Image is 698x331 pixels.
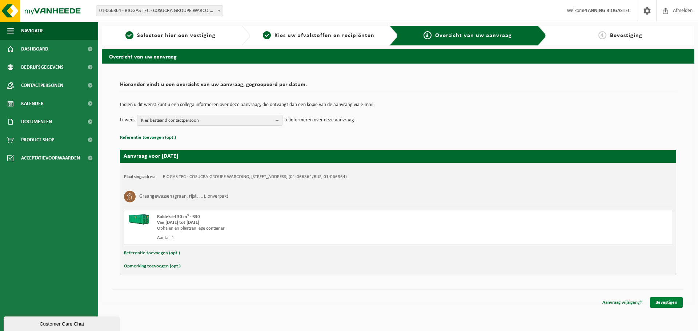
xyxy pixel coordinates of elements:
a: 1Selecteer hier een vestiging [105,31,236,40]
span: Documenten [21,113,52,131]
span: Roldeksel 30 m³ - R30 [157,214,200,219]
h2: Overzicht van uw aanvraag [102,49,694,63]
span: Kies bestaand contactpersoon [141,115,273,126]
span: Bedrijfsgegevens [21,58,64,76]
button: Referentie toevoegen (opt.) [120,133,176,142]
p: Ik wens [120,115,135,126]
strong: Aanvraag voor [DATE] [124,153,178,159]
iframe: chat widget [4,315,121,331]
span: 2 [263,31,271,39]
a: Aanvraag wijzigen [597,297,648,308]
span: Bevestiging [610,33,642,39]
span: 1 [125,31,133,39]
p: te informeren over deze aanvraag. [284,115,356,126]
td: BIOGAS TEC - COSUCRA GROUPE WARCOING, [STREET_ADDRESS] (01-066364/BUS, 01-066364) [163,174,347,180]
span: 3 [424,31,432,39]
span: 01-066364 - BIOGAS TEC - COSUCRA GROUPE WARCOING - WARCOING [96,6,223,16]
h3: Graangewassen (graan, rijst, ...), onverpakt [139,191,228,202]
span: 4 [598,31,606,39]
strong: PLANNING BIOGASTEC [583,8,630,13]
span: Product Shop [21,131,54,149]
span: Kalender [21,94,44,113]
a: 2Kies uw afvalstoffen en recipiënten [254,31,384,40]
span: 01-066364 - BIOGAS TEC - COSUCRA GROUPE WARCOING - WARCOING [96,5,223,16]
h2: Hieronder vindt u een overzicht van uw aanvraag, gegroepeerd per datum. [120,82,676,92]
span: Kies uw afvalstoffen en recipiënten [274,33,374,39]
div: Aantal: 1 [157,235,427,241]
div: Ophalen en plaatsen lege container [157,226,427,231]
img: HK-XR-30-GN-00.png [128,214,150,225]
strong: Plaatsingsadres: [124,174,156,179]
button: Kies bestaand contactpersoon [137,115,282,126]
span: Dashboard [21,40,48,58]
a: Bevestigen [650,297,683,308]
span: Contactpersonen [21,76,63,94]
span: Overzicht van uw aanvraag [435,33,512,39]
strong: Van [DATE] tot [DATE] [157,220,199,225]
button: Opmerking toevoegen (opt.) [124,262,181,271]
button: Referentie toevoegen (opt.) [124,249,180,258]
span: Acceptatievoorwaarden [21,149,80,167]
span: Navigatie [21,22,44,40]
span: Selecteer hier een vestiging [137,33,216,39]
p: Indien u dit wenst kunt u een collega informeren over deze aanvraag, die ontvangt dan een kopie v... [120,102,676,108]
